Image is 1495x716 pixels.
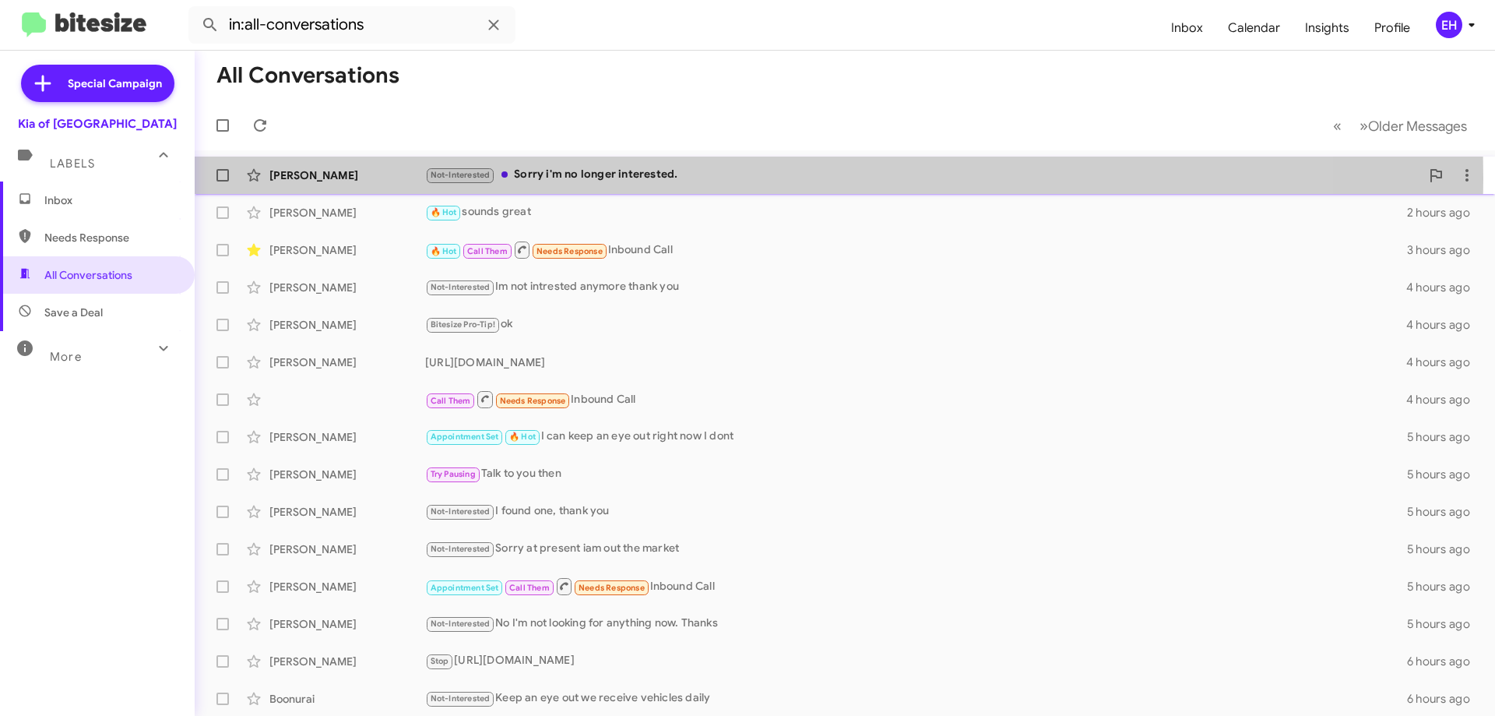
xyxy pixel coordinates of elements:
[1407,205,1483,220] div: 2 hours ago
[50,157,95,171] span: Labels
[1368,118,1467,135] span: Older Messages
[1407,242,1483,258] div: 3 hours ago
[425,390,1406,409] div: Inbound Call
[509,432,536,442] span: 🔥 Hot
[1436,12,1462,38] div: EH
[269,280,425,295] div: [PERSON_NAME]
[431,170,491,180] span: Not-Interested
[431,619,491,629] span: Not-Interested
[425,278,1406,296] div: Im not intrested anymore thank you
[1215,5,1293,51] a: Calendar
[431,319,495,330] span: Bitesize Pro-Tip!
[431,583,499,593] span: Appointment Set
[431,506,491,517] span: Not-Interested
[44,267,132,283] span: All Conversations
[431,656,449,666] span: Stop
[425,615,1407,633] div: No I'm not looking for anything now. Thanks
[1324,110,1476,142] nav: Page navigation example
[425,428,1407,446] div: I can keep an eye out right now I dont
[269,691,425,707] div: Boonurai
[1362,5,1423,51] a: Profile
[425,652,1407,670] div: [URL][DOMAIN_NAME]
[1407,429,1483,445] div: 5 hours ago
[269,579,425,594] div: [PERSON_NAME]
[1406,317,1483,333] div: 4 hours ago
[425,503,1407,520] div: I found one, thank you
[431,282,491,292] span: Not-Interested
[431,693,491,704] span: Not-Interested
[1407,541,1483,557] div: 5 hours ago
[1407,467,1483,482] div: 5 hours ago
[431,396,471,406] span: Call Them
[44,192,177,208] span: Inbox
[1423,12,1478,38] button: EH
[467,246,508,256] span: Call Them
[269,616,425,632] div: [PERSON_NAME]
[269,467,425,482] div: [PERSON_NAME]
[1407,616,1483,632] div: 5 hours ago
[1159,5,1215,51] a: Inbox
[269,168,425,183] div: [PERSON_NAME]
[269,429,425,445] div: [PERSON_NAME]
[1360,116,1368,136] span: »
[1407,504,1483,520] div: 5 hours ago
[425,316,1406,333] div: ok
[425,166,1420,184] div: Sorry i'm no longer interested.
[18,116,177,132] div: Kia of [GEOGRAPHIC_DATA]
[68,76,162,91] span: Special Campaign
[269,541,425,557] div: [PERSON_NAME]
[269,242,425,258] div: [PERSON_NAME]
[1406,280,1483,295] div: 4 hours ago
[425,540,1407,558] div: Sorry at present iam out the market
[431,207,457,217] span: 🔥 Hot
[431,432,499,442] span: Appointment Set
[425,203,1407,221] div: sounds great
[44,305,103,320] span: Save a Deal
[269,504,425,520] div: [PERSON_NAME]
[431,246,457,256] span: 🔥 Hot
[1406,392,1483,407] div: 4 hours ago
[269,654,425,669] div: [PERSON_NAME]
[50,350,82,364] span: More
[1350,110,1476,142] button: Next
[216,63,399,88] h1: All Conversations
[1333,116,1342,136] span: «
[425,577,1407,596] div: Inbound Call
[579,583,645,593] span: Needs Response
[269,317,425,333] div: [PERSON_NAME]
[269,354,425,370] div: [PERSON_NAME]
[500,396,566,406] span: Needs Response
[536,246,603,256] span: Needs Response
[425,240,1407,259] div: Inbound Call
[269,205,425,220] div: [PERSON_NAME]
[509,583,550,593] span: Call Them
[425,690,1407,707] div: Keep an eye out we receive vehicles daily
[188,6,515,44] input: Search
[431,544,491,554] span: Not-Interested
[21,65,174,102] a: Special Campaign
[1407,654,1483,669] div: 6 hours ago
[425,354,1406,370] div: [URL][DOMAIN_NAME]
[1407,579,1483,594] div: 5 hours ago
[425,465,1407,483] div: Talk to you then
[1406,354,1483,370] div: 4 hours ago
[1407,691,1483,707] div: 6 hours ago
[1293,5,1362,51] a: Insights
[1324,110,1351,142] button: Previous
[431,469,476,479] span: Try Pausing
[44,230,177,245] span: Needs Response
